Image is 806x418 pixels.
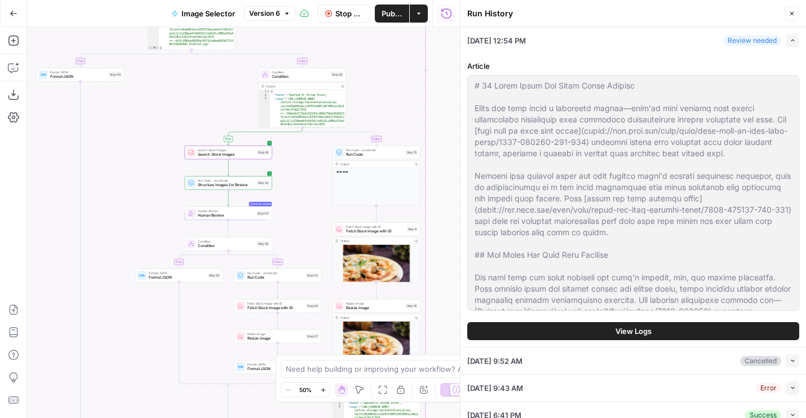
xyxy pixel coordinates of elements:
[185,206,272,220] div: Review neededHuman ReviewHuman ReviewStep 44
[165,5,242,23] button: Image Selector
[247,301,304,306] span: Fetch Stock Image with ID
[149,271,206,275] span: Format JSON
[318,5,370,23] button: Stop Run
[244,6,295,21] button: Version 6
[407,227,418,232] div: Step 9
[228,159,229,175] g: Edge from step_39 to step_43
[406,150,418,155] div: Step 15
[277,282,278,298] g: Edge from step_42 to step_46
[185,176,272,190] div: Run Code · JavaScriptStructure Images for ReviewStep 43
[375,282,377,298] g: Edge from step_9 to step_16
[382,8,402,19] span: Publish
[234,269,321,282] div: Run Code · JavaScriptRun CodeStep 42
[198,213,254,218] span: Human Review
[179,282,228,386] g: Edge from step_50 to step_45-conditional-end
[149,275,206,280] span: Format JSON
[340,162,411,166] div: Output
[259,97,270,134] div: 3
[234,360,321,373] div: Format JSONFormat JSONStep 48
[148,46,160,50] div: 4
[50,70,107,74] span: Format JSON
[135,269,223,282] div: Format JSONFormat JSONStep 50
[247,305,304,311] span: Fetch Stock Image with ID
[185,237,272,250] div: ConditionConditionStep 45
[299,385,312,394] span: 50%
[228,190,229,206] g: Edge from step_43 to step_44
[198,152,255,157] span: Search Stock Images
[331,72,343,77] div: Step 38
[208,273,220,278] div: Step 50
[254,201,271,208] span: Review needed
[198,243,255,249] span: Condition
[333,321,420,366] img: 528285962_6fa3f7a3.jpg
[333,146,420,205] div: Run Code · JavaScriptRun CodeStep 15Output**** ****
[406,303,418,309] div: Step 16
[467,35,526,46] span: [DATE] 12:54 PM
[266,84,337,89] div: Output
[259,94,270,98] div: 2
[723,36,781,46] div: Review needed
[198,178,255,183] span: Run Code · JavaScript
[333,244,420,289] img: 528285962.jpg
[375,5,409,23] button: Publish
[257,181,270,186] div: Step 43
[467,322,799,340] button: View Logs
[257,150,269,155] div: Step 39
[185,146,272,159] div: Search Stock ImagesSearch Stock ImagesStep 39
[340,239,411,243] div: Output
[249,8,280,19] span: Version 6
[346,148,404,152] span: Run Code · JavaScript
[346,152,404,157] span: Run Code
[615,325,652,337] span: View Logs
[277,343,278,359] g: Edge from step_47 to step_48
[256,211,269,216] div: Step 44
[333,222,420,282] div: Fetch Stock Image with IDFetch Stock Image with IDStep 9Output
[79,50,191,67] g: Edge from step_41 to step_49
[346,305,404,311] span: Resize Image
[247,362,304,367] span: Format JSON
[234,329,321,343] div: Resize ImageResize ImageStep 47
[306,303,318,309] div: Step 46
[333,402,344,406] div: 2
[346,228,405,234] span: Fetch Stock Image with ID
[178,250,228,268] g: Edge from step_45 to step_50
[467,382,523,394] span: [DATE] 9:43 AM
[198,148,255,152] span: Search Stock Images
[335,8,363,19] span: Stop Run
[277,313,278,329] g: Edge from step_46 to step_47
[37,68,124,81] div: Format JSONFormat JSONStep 49
[302,127,377,145] g: Edge from step_38 to step_15
[198,239,255,244] span: Condition
[228,250,278,268] g: Edge from step_45 to step_42
[198,182,255,188] span: Structure Images for Review
[247,336,304,341] span: Resize Image
[181,8,235,19] span: Image Selector
[306,273,318,278] div: Step 42
[109,72,122,77] div: Step 49
[228,220,229,236] g: Edge from step_44 to step_45
[467,60,799,72] label: Article
[375,205,377,222] g: Edge from step_15 to step_9
[756,383,781,393] div: Error
[198,209,254,213] span: Human Review
[306,334,318,339] div: Step 47
[257,241,270,247] div: Step 45
[272,70,329,74] span: Condition
[267,90,270,94] span: Toggle code folding, rows 1 through 4
[740,356,781,366] div: Cancelled
[272,74,329,80] span: Condition
[228,373,278,386] g: Edge from step_48 to step_45-conditional-end
[247,332,304,336] span: Resize Image
[234,299,321,313] div: Fetch Stock Image with IDFetch Stock Image with IDStep 46
[346,225,405,229] span: Fetch Stock Image with ID
[247,275,304,280] span: Run Code
[247,271,304,275] span: Run Code · JavaScript
[346,301,404,306] span: Resize Image
[247,366,304,372] span: Format JSON
[192,50,303,67] g: Edge from step_41 to step_38
[259,68,346,127] div: ConditionConditionStep 38Output{ "header":"Seafood Or Shrimp Pizza", "image":"[URL][DOMAIN_NAME] ...
[228,127,303,145] g: Edge from step_38 to step_39
[340,315,411,320] div: Output
[333,299,420,359] div: Resize ImageResize ImageStep 16Output
[467,355,522,367] span: [DATE] 9:52 AM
